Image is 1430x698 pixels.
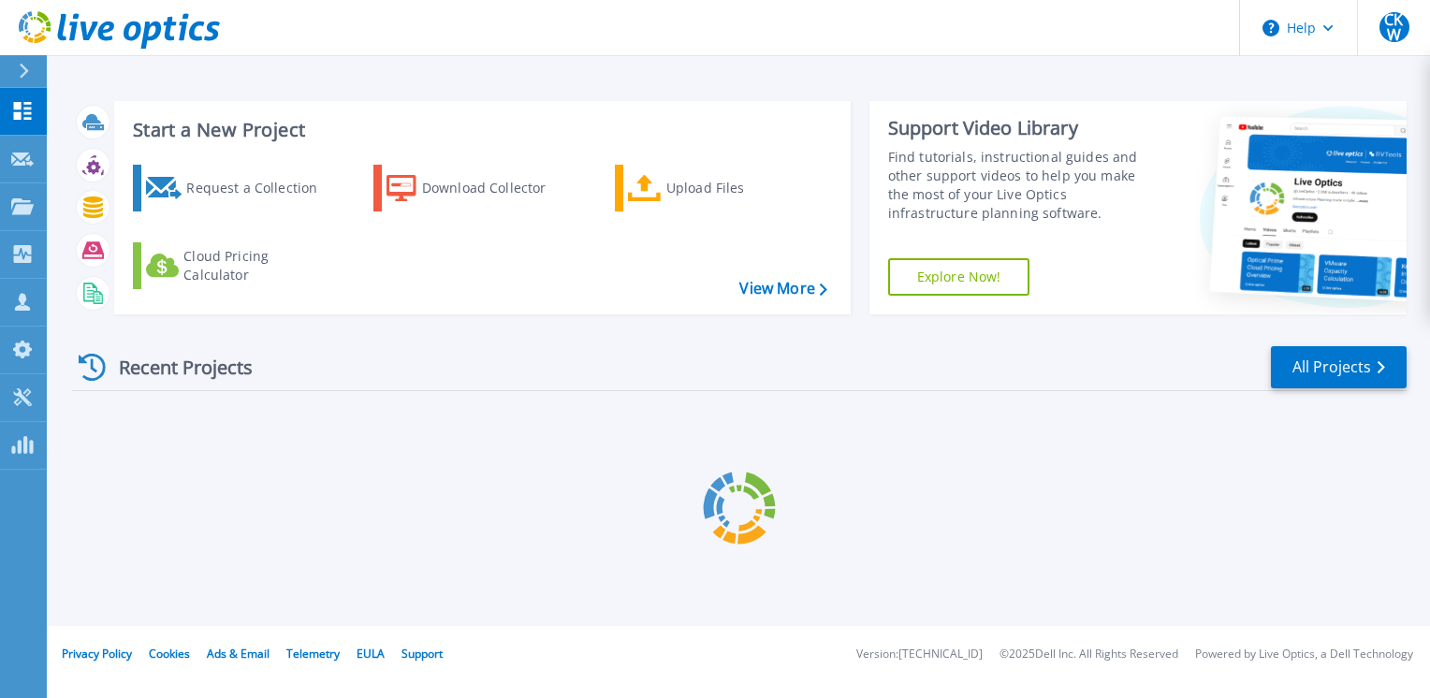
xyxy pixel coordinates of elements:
[133,120,826,140] h3: Start a New Project
[615,165,824,211] a: Upload Files
[1195,648,1413,661] li: Powered by Live Optics, a Dell Technology
[133,165,342,211] a: Request a Collection
[888,148,1158,223] div: Find tutorials, instructional guides and other support videos to help you make the most of your L...
[373,165,582,211] a: Download Collector
[62,646,132,662] a: Privacy Policy
[1000,648,1178,661] li: © 2025 Dell Inc. All Rights Reserved
[1379,12,1409,42] span: CKW
[401,646,443,662] a: Support
[183,247,333,284] div: Cloud Pricing Calculator
[666,169,816,207] div: Upload Files
[149,646,190,662] a: Cookies
[856,648,983,661] li: Version: [TECHNICAL_ID]
[186,169,336,207] div: Request a Collection
[133,242,342,289] a: Cloud Pricing Calculator
[1271,346,1407,388] a: All Projects
[286,646,340,662] a: Telemetry
[72,344,278,390] div: Recent Projects
[422,169,572,207] div: Download Collector
[739,280,826,298] a: View More
[207,646,270,662] a: Ads & Email
[357,646,385,662] a: EULA
[888,116,1158,140] div: Support Video Library
[888,258,1030,296] a: Explore Now!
